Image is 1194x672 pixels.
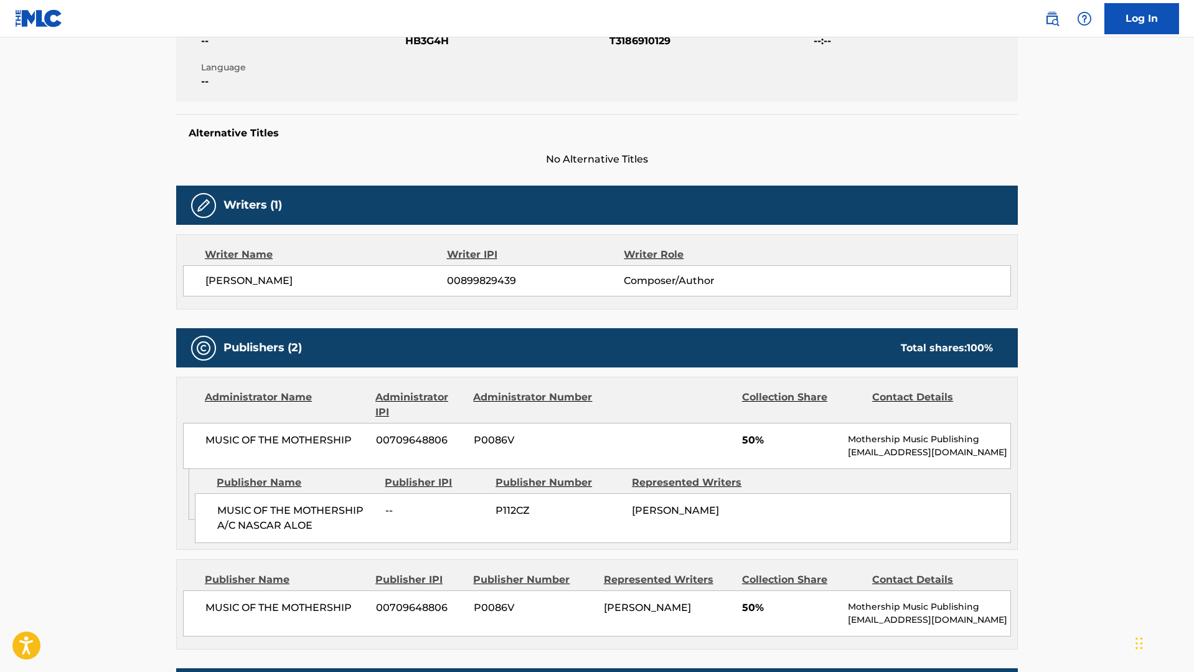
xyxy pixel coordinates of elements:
div: Publisher Name [205,572,366,587]
div: Administrator Number [473,390,594,420]
iframe: Chat Widget [1132,612,1194,672]
div: Writer IPI [447,247,624,262]
span: T3186910129 [609,34,811,49]
div: Publisher IPI [385,475,486,490]
span: Language [201,61,402,74]
h5: Publishers (2) [223,341,302,355]
div: Publisher IPI [375,572,464,587]
span: -- [201,74,402,89]
div: Contact Details [872,572,993,587]
div: Writer Role [624,247,785,262]
h5: Writers (1) [223,198,282,212]
span: 00709648806 [376,433,464,448]
span: [PERSON_NAME] [205,273,447,288]
div: Administrator IPI [375,390,464,420]
span: P0086V [474,600,595,615]
span: MUSIC OF THE MOTHERSHIP [205,600,367,615]
div: Help [1072,6,1097,31]
div: Writer Name [205,247,447,262]
span: P112CZ [496,503,623,518]
span: 00709648806 [376,600,464,615]
div: Contact Details [872,390,993,420]
span: [PERSON_NAME] [632,504,719,516]
img: MLC Logo [15,9,63,27]
span: MUSIC OF THE MOTHERSHIP A/C NASCAR ALOE [217,503,376,533]
div: Represented Writers [632,475,759,490]
img: help [1077,11,1092,26]
p: Mothership Music Publishing [848,600,1010,613]
span: 100 % [967,342,993,354]
span: 00899829439 [447,273,624,288]
span: -- [385,503,486,518]
span: Composer/Author [624,273,785,288]
img: Writers [196,198,211,213]
a: Public Search [1040,6,1065,31]
div: Administrator Name [205,390,366,420]
p: [EMAIL_ADDRESS][DOMAIN_NAME] [848,446,1010,459]
div: Collection Share [742,572,863,587]
span: -- [201,34,402,49]
div: Collection Share [742,390,863,420]
div: Publisher Number [473,572,594,587]
div: Publisher Name [217,475,375,490]
div: Represented Writers [604,572,733,587]
p: [EMAIL_ADDRESS][DOMAIN_NAME] [848,613,1010,627]
span: 50% [742,433,839,448]
div: Publisher Number [496,475,623,490]
img: Publishers [196,341,211,356]
span: MUSIC OF THE MOTHERSHIP [205,433,367,448]
span: No Alternative Titles [176,152,1018,167]
div: Total shares: [901,341,993,356]
span: 50% [742,600,839,615]
div: Drag [1135,625,1143,662]
span: [PERSON_NAME] [604,602,691,613]
span: HB3G4H [405,34,606,49]
h5: Alternative Titles [189,127,1005,140]
span: --:-- [814,34,1015,49]
span: P0086V [474,433,595,448]
a: Log In [1104,3,1179,34]
img: search [1045,11,1060,26]
p: Mothership Music Publishing [848,433,1010,446]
